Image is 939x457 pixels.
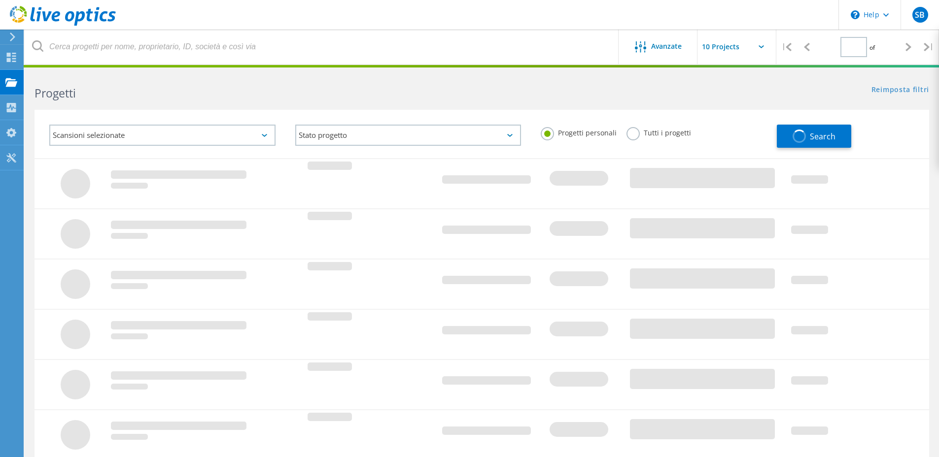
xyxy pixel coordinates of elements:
b: Progetti [35,85,76,101]
span: SB [915,11,925,19]
input: Cerca progetti per nome, proprietario, ID, società e così via [25,30,619,64]
div: | [776,30,797,65]
label: Tutti i progetti [626,127,691,136]
div: Scansioni selezionate [49,125,276,146]
span: of [869,43,875,52]
svg: \n [851,10,860,19]
div: | [919,30,939,65]
button: Search [777,125,851,148]
div: Stato progetto [295,125,522,146]
label: Progetti personali [541,127,617,136]
a: Reimposta filtri [871,86,929,95]
a: Live Optics Dashboard [10,21,116,28]
span: Avanzate [651,43,682,50]
span: Search [810,131,835,142]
